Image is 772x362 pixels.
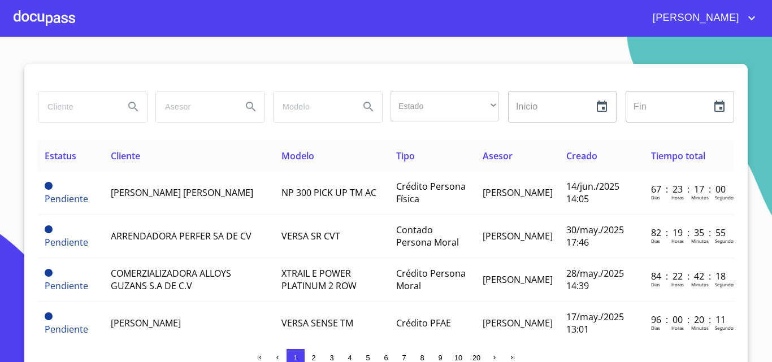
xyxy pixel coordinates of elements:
[651,150,705,162] span: Tiempo total
[715,238,736,244] p: Segundos
[329,354,333,362] span: 3
[111,186,253,199] span: [PERSON_NAME] [PERSON_NAME]
[396,317,451,329] span: Crédito PFAE
[483,273,553,286] span: [PERSON_NAME]
[402,354,406,362] span: 7
[293,354,297,362] span: 1
[281,317,353,329] span: VERSA SENSE TM
[281,186,376,199] span: NP 300 PICK UP TM AC
[483,317,553,329] span: [PERSON_NAME]
[281,267,357,292] span: XTRAIL E POWER PLATINUM 2 ROW
[45,150,76,162] span: Estatus
[671,281,684,287] p: Horas
[45,193,88,205] span: Pendiente
[111,317,181,329] span: [PERSON_NAME]
[45,312,53,320] span: Pendiente
[45,182,53,190] span: Pendiente
[651,194,660,200] p: Dias
[454,354,462,362] span: 10
[566,311,624,335] span: 17/may./2025 13:01
[651,313,727,326] p: 96 : 00 : 20 : 11
[120,93,147,120] button: Search
[438,354,442,362] span: 9
[651,183,727,195] p: 67 : 23 : 17 : 00
[396,150,415,162] span: Tipo
[472,354,480,362] span: 20
[644,9,758,27] button: account of current user
[566,180,619,205] span: 14/jun./2025 14:05
[396,267,466,292] span: Crédito Persona Moral
[691,238,709,244] p: Minutos
[715,281,736,287] p: Segundos
[45,280,88,292] span: Pendiente
[281,230,340,242] span: VERSA SR CVT
[111,230,251,242] span: ARRENDADORA PERFER SA DE CV
[671,238,684,244] p: Horas
[237,93,264,120] button: Search
[651,226,727,239] p: 82 : 19 : 35 : 55
[281,150,314,162] span: Modelo
[355,93,382,120] button: Search
[651,238,660,244] p: Dias
[715,325,736,331] p: Segundos
[651,270,727,282] p: 84 : 22 : 42 : 18
[691,194,709,200] p: Minutos
[671,325,684,331] p: Horas
[691,325,709,331] p: Minutos
[45,269,53,277] span: Pendiente
[566,267,624,292] span: 28/may./2025 14:39
[45,236,88,248] span: Pendiente
[671,194,684,200] p: Horas
[391,91,499,121] div: ​
[45,225,53,233] span: Pendiente
[274,91,350,122] input: search
[715,194,736,200] p: Segundos
[38,91,115,122] input: search
[644,9,745,27] span: [PERSON_NAME]
[45,323,88,335] span: Pendiente
[111,150,140,162] span: Cliente
[691,281,709,287] p: Minutos
[384,354,388,362] span: 6
[651,325,660,331] p: Dias
[311,354,315,362] span: 2
[420,354,424,362] span: 8
[566,224,624,248] span: 30/may./2025 17:46
[348,354,352,362] span: 4
[566,150,597,162] span: Creado
[156,91,233,122] input: search
[651,281,660,287] p: Dias
[483,230,553,242] span: [PERSON_NAME]
[483,150,513,162] span: Asesor
[483,186,553,199] span: [PERSON_NAME]
[396,224,459,248] span: Contado Persona Moral
[396,180,466,205] span: Crédito Persona Física
[366,354,370,362] span: 5
[111,267,231,292] span: COMERZIALIZADORA ALLOYS GUZANS S.A DE C.V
